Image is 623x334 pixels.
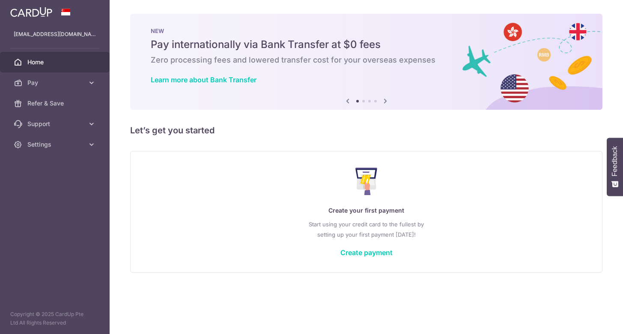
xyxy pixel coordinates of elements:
[355,168,377,195] img: Make Payment
[14,30,96,39] p: [EMAIL_ADDRESS][DOMAIN_NAME]
[27,120,84,128] span: Support
[611,146,619,176] span: Feedback
[151,55,582,65] h6: Zero processing fees and lowered transfer cost for your overseas expenses
[130,14,602,110] img: Bank transfer banner
[27,99,84,108] span: Refer & Save
[27,78,84,87] span: Pay
[151,75,256,84] a: Learn more about Bank Transfer
[151,27,582,34] p: NEW
[340,248,393,257] a: Create payment
[27,140,84,149] span: Settings
[10,7,52,17] img: CardUp
[148,205,585,216] p: Create your first payment
[27,58,84,66] span: Home
[148,219,585,240] p: Start using your credit card to the fullest by setting up your first payment [DATE]!
[130,123,602,137] h5: Let’s get you started
[151,38,582,51] h5: Pay internationally via Bank Transfer at $0 fees
[607,138,623,196] button: Feedback - Show survey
